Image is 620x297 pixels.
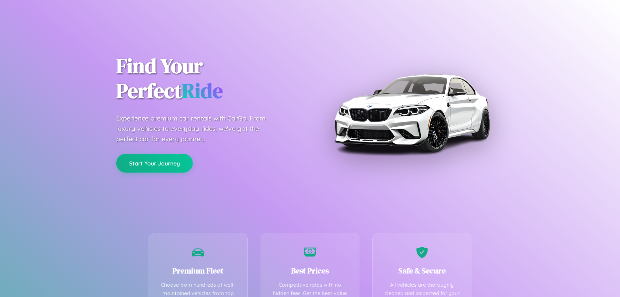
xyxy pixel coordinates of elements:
[382,265,461,276] h3: Safe & Secure
[182,77,223,105] span: Ride
[116,113,278,144] p: Experience premium car rentals with CarGo. From luxury vehicles to everyday rides, we've got the ...
[331,32,492,194] img: Premium BMW car rental vehicle
[116,154,193,173] button: Start Your Journey
[116,54,300,103] h1: Find Your Perfect
[271,265,350,276] h3: Best Prices
[159,265,238,276] h3: Premium Fleet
